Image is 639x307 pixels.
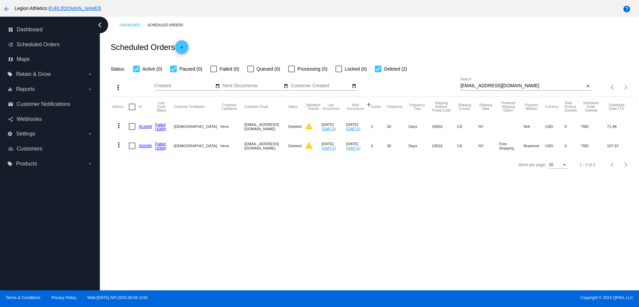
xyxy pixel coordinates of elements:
mat-icon: warning [305,142,313,150]
mat-cell: Braintree [524,136,545,155]
i: arrow_drop_down [87,72,93,77]
i: arrow_drop_down [87,161,93,166]
mat-cell: Days [408,136,432,155]
a: (1000) [155,127,166,131]
span: Copyright © 2024 QPilot, LLC [325,295,633,300]
mat-icon: date_range [284,84,288,89]
h2: Scheduled Orders [110,40,188,54]
span: Maps [17,56,30,62]
mat-cell: USD [545,136,565,155]
mat-header-cell: Actions [112,97,129,117]
mat-cell: TBD [581,117,607,136]
i: arrow_drop_down [87,87,93,92]
span: Locked (0) [345,65,367,73]
mat-cell: 30 [387,117,408,136]
button: Change sorting for ShippingState [478,103,493,111]
button: Change sorting for LastProcessingCycleId [155,101,168,112]
i: local_offer [7,161,13,166]
span: Deleted [288,124,302,129]
mat-cell: Venn [220,136,245,155]
mat-cell: [EMAIL_ADDRESS][DOMAIN_NAME] [244,136,288,155]
a: Scheduled Orders [147,20,189,30]
mat-header-cell: Validation Checks [305,97,321,117]
button: Change sorting for FrequencyType [408,103,426,111]
mat-icon: arrow_back [3,5,11,13]
i: map [8,57,13,62]
mat-header-cell: Total Product Quantity [564,97,581,117]
a: (GMT-5) [346,127,360,131]
span: Dashboard [17,27,43,33]
mat-icon: more_vert [115,141,123,149]
mat-cell: 10002 [432,117,457,136]
i: arrow_drop_down [87,131,93,137]
mat-cell: 30 [387,136,408,155]
button: Change sorting for Subtotal [581,101,601,112]
button: Change sorting for Status [288,105,298,109]
button: Change sorting for LastOccurrenceUtc [321,103,340,111]
button: Change sorting for ShippingPostcode [432,101,451,112]
a: dashboard Dashboard [8,24,93,35]
mat-cell: NY [478,117,499,136]
span: Failed (0) [220,65,239,73]
span: 20 [549,162,553,167]
a: share Webhooks [8,114,93,125]
span: Processing (0) [298,65,327,73]
input: Created [154,83,214,89]
span: Retain & Grow [16,71,51,77]
a: Failed [155,142,166,146]
a: map Maps [8,54,93,65]
mat-cell: 2 [371,117,387,136]
i: update [8,42,13,47]
a: email Customer Notifications [8,99,93,110]
button: Change sorting for NextOccurrenceUtc [346,103,365,111]
mat-cell: [DATE] [346,117,371,136]
button: Next page [619,158,633,171]
mat-cell: [DEMOGRAPHIC_DATA] [174,117,220,136]
mat-icon: date_range [215,84,220,89]
a: 811849 [139,124,152,129]
span: Paused (0) [179,65,202,73]
div: Items per page: [519,162,546,167]
button: Change sorting for Id [139,105,141,109]
i: equalizer [7,87,13,92]
a: 916490 [139,144,152,148]
i: people_outline [8,146,13,152]
mat-cell: TBD [581,136,607,155]
button: Change sorting for CustomerEmail [244,105,268,109]
i: chevron_left [95,20,105,30]
a: (2000) [155,146,166,150]
a: update Scheduled Orders [8,39,93,50]
a: Web:[DATE] API:2025.09.04.1242 [88,295,148,300]
span: Webhooks [17,116,42,122]
a: Terms & Conditions [6,295,40,300]
button: Next page [619,81,633,94]
mat-cell: [DATE] [321,117,346,136]
a: Dashboard [119,20,147,30]
mat-cell: Free Shipping [499,136,524,155]
mat-cell: 0 [564,117,581,136]
mat-icon: warning [305,122,313,130]
mat-cell: US [457,136,478,155]
button: Change sorting for PreferredShippingOption [499,101,518,112]
span: Settings [16,131,35,137]
mat-icon: more_vert [115,122,123,130]
mat-icon: more_vert [114,84,122,92]
button: Change sorting for ShippingCountry [457,103,472,111]
a: Failed [155,122,166,127]
span: Customers [17,146,42,152]
i: local_offer [7,72,13,77]
mat-cell: N/A [524,117,545,136]
mat-cell: [DATE] [346,136,371,155]
mat-cell: 3 [371,136,387,155]
button: Clear [584,83,591,90]
input: Customer Created [291,83,351,89]
mat-cell: 71.98 [607,117,632,136]
span: Deleted [288,144,302,148]
button: Change sorting for CurrencyIso [545,105,559,109]
mat-cell: NY [478,136,499,155]
button: Change sorting for PaymentMethod.Type [524,103,539,111]
i: dashboard [8,27,13,32]
span: Reports [16,86,35,92]
mat-cell: USD [545,117,565,136]
input: Next Occurrence [223,83,283,89]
